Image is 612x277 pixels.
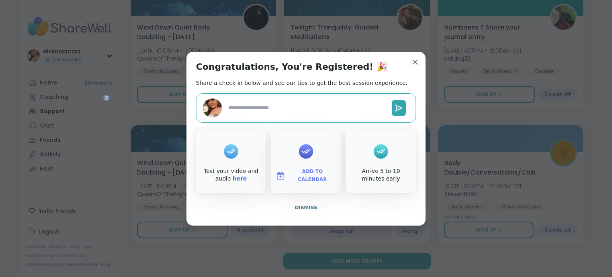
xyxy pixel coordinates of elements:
span: Add to Calendar [288,168,336,183]
img: elainaaaaa [203,98,222,118]
div: Arrive 5 to 10 minutes early [347,167,414,183]
img: ShareWell Logomark [276,171,285,181]
span: Dismiss [295,205,317,210]
button: Dismiss [196,199,416,216]
button: Add to Calendar [273,167,339,184]
h1: Congratulations, You're Registered! 🎉 [196,61,387,73]
div: Test your video and audio [198,167,265,183]
a: here [233,175,247,182]
h2: Share a check-in below and see our tips to get the best session experience. [196,79,408,87]
iframe: Spotlight [103,94,110,101]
